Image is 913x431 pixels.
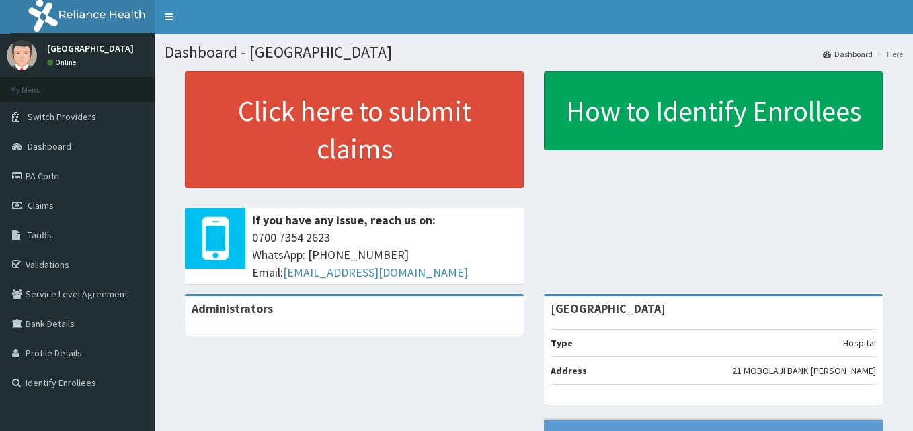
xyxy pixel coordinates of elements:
a: How to Identify Enrollees [544,71,883,150]
b: Administrators [192,301,273,316]
span: Dashboard [28,140,71,152]
strong: [GEOGRAPHIC_DATA] [551,301,666,316]
li: Here [874,48,903,60]
span: Claims [28,199,54,211]
p: 21 MOBOLAJI BANK [PERSON_NAME] [732,364,876,377]
a: Click here to submit claims [185,71,524,188]
span: 0700 7354 2623 WhatsApp: [PHONE_NUMBER] Email: [252,229,517,281]
h1: Dashboard - [GEOGRAPHIC_DATA] [165,44,903,61]
img: User Image [7,40,37,70]
p: [GEOGRAPHIC_DATA] [47,44,134,53]
a: Online [47,58,79,67]
span: Switch Providers [28,111,96,123]
a: [EMAIL_ADDRESS][DOMAIN_NAME] [283,265,468,280]
p: Hospital [843,336,876,350]
b: Type [551,337,573,349]
span: Tariffs [28,229,52,241]
b: Address [551,365,587,377]
a: Dashboard [823,48,873,60]
b: If you have any issue, reach us on: [252,212,436,228]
